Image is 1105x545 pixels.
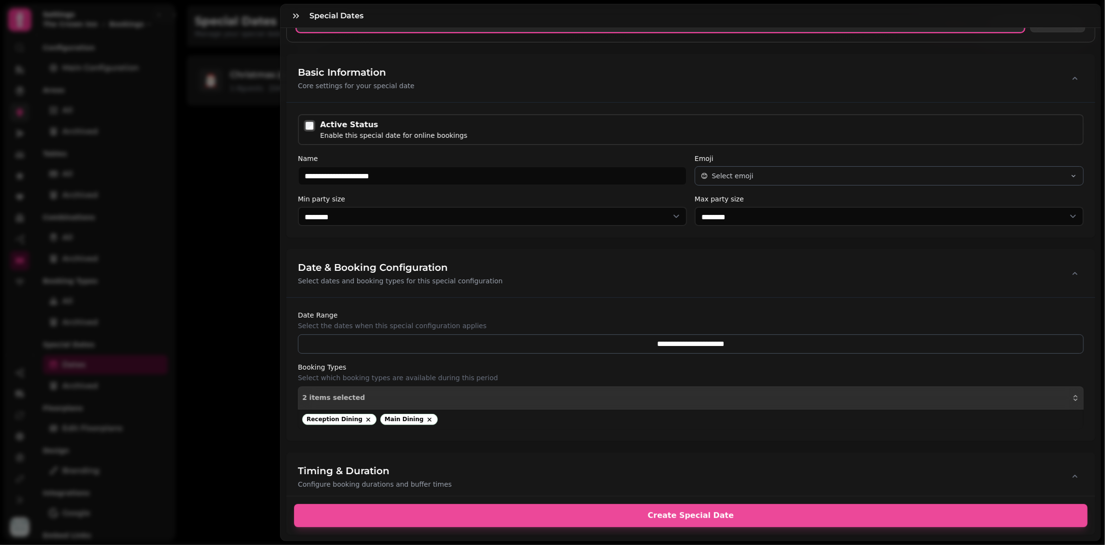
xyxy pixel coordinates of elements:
[320,131,467,140] div: Enable this special date for online bookings
[298,81,415,91] p: Core settings for your special date
[294,504,1088,527] button: Create Special Date
[380,414,438,425] div: Main Dining
[320,119,467,131] div: Active Status
[712,171,754,181] span: Select emoji
[695,153,1084,164] label: Emoji
[298,153,687,164] label: Name
[298,309,1084,321] label: Date Range
[306,512,1076,519] span: Create Special Date
[298,321,1084,331] p: Select the dates when this special configuration applies
[695,166,1084,186] button: 😊Select emoji
[298,193,687,205] label: Min party size
[298,464,452,478] h3: Timing & Duration
[298,373,1084,383] p: Select which booking types are available during this period
[298,261,503,274] h3: Date & Booking Configuration
[298,361,1084,373] label: Booking Types
[298,386,1084,410] button: 2 items selected
[298,276,503,286] p: Select dates and booking types for this special configuration
[695,193,1084,205] label: Max party size
[298,479,452,489] p: Configure booking durations and buffer times
[302,394,365,402] span: 2 items selected
[302,414,377,425] div: Reception Dining
[701,171,708,181] span: 😊
[298,66,415,79] h3: Basic Information
[310,10,367,22] h3: Special Dates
